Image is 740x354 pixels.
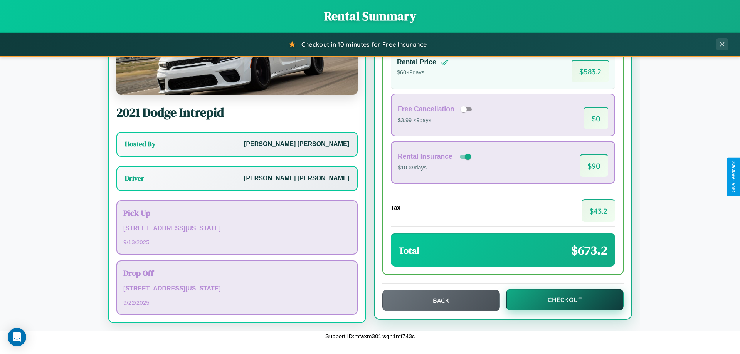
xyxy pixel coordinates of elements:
h4: Rental Insurance [398,153,452,161]
div: Open Intercom Messenger [8,328,26,346]
p: $ 60 × 9 days [397,68,449,78]
span: Checkout in 10 minutes for Free Insurance [301,40,427,48]
div: Give Feedback [731,161,736,193]
h4: Free Cancellation [398,105,454,113]
p: $10 × 9 days [398,163,473,173]
p: [PERSON_NAME] [PERSON_NAME] [244,139,349,150]
button: Checkout [506,289,624,310]
p: 9 / 22 / 2025 [123,297,351,308]
h3: Driver [125,174,144,183]
span: $ 90 [580,154,608,177]
span: $ 583.2 [572,60,609,82]
p: $3.99 × 9 days [398,116,474,126]
h4: Tax [391,204,400,211]
h2: 2021 Dodge Intrepid [116,104,358,121]
p: [STREET_ADDRESS][US_STATE] [123,223,351,234]
span: $ 0 [584,107,608,129]
p: [PERSON_NAME] [PERSON_NAME] [244,173,349,184]
h4: Rental Price [397,58,436,66]
h3: Pick Up [123,207,351,218]
h3: Total [399,244,419,257]
h3: Hosted By [125,139,155,149]
p: 9 / 13 / 2025 [123,237,351,247]
h1: Rental Summary [8,8,732,25]
p: Support ID: mfaxm301rsqh1mt743c [325,331,415,341]
span: $ 673.2 [571,242,607,259]
button: Back [382,290,500,311]
p: [STREET_ADDRESS][US_STATE] [123,283,351,294]
h3: Drop Off [123,267,351,279]
span: $ 43.2 [582,199,615,222]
